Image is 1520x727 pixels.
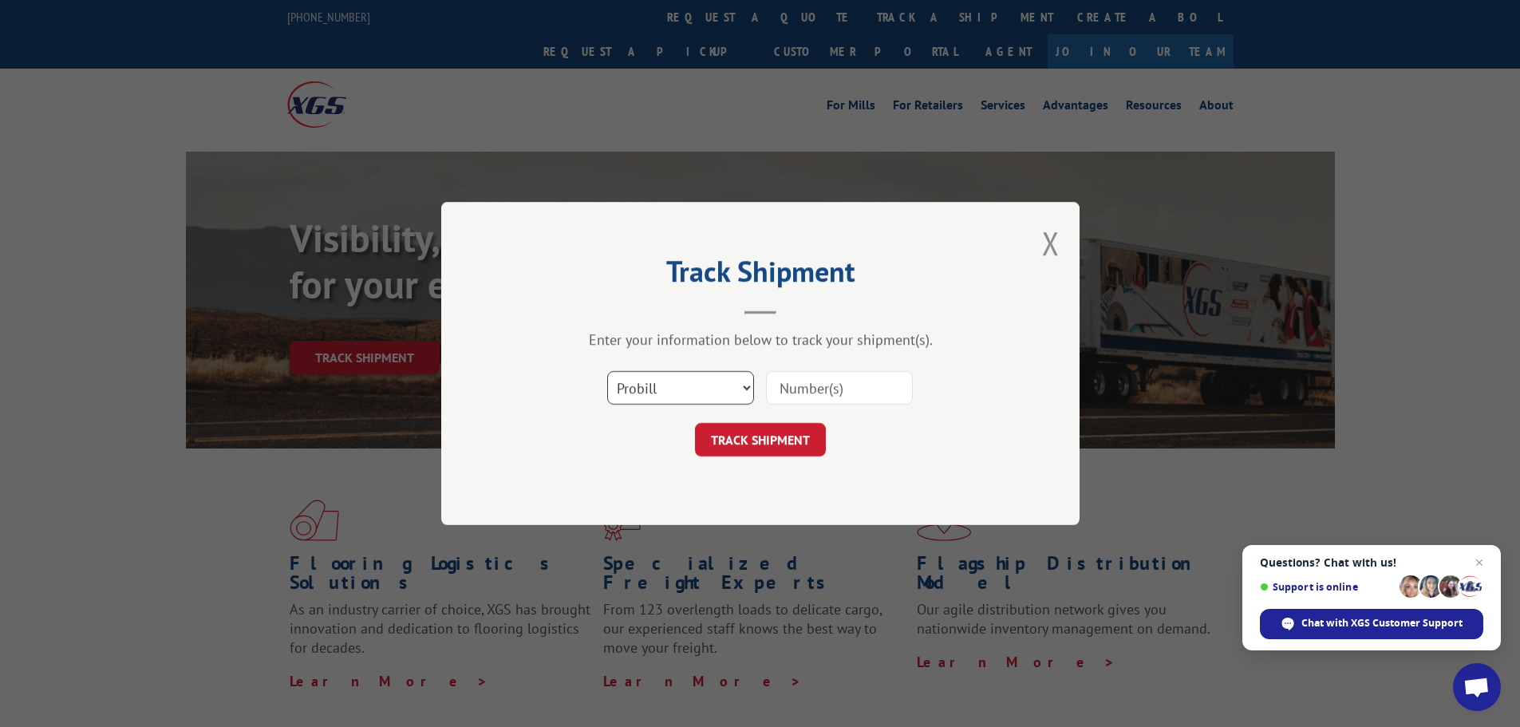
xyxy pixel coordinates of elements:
[766,371,913,405] input: Number(s)
[1260,609,1483,639] div: Chat with XGS Customer Support
[1260,581,1394,593] span: Support is online
[521,330,1000,349] div: Enter your information below to track your shipment(s).
[1453,663,1501,711] div: Open chat
[695,423,826,456] button: TRACK SHIPMENT
[1301,616,1463,630] span: Chat with XGS Customer Support
[521,260,1000,290] h2: Track Shipment
[1470,553,1489,572] span: Close chat
[1042,222,1060,264] button: Close modal
[1260,556,1483,569] span: Questions? Chat with us!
